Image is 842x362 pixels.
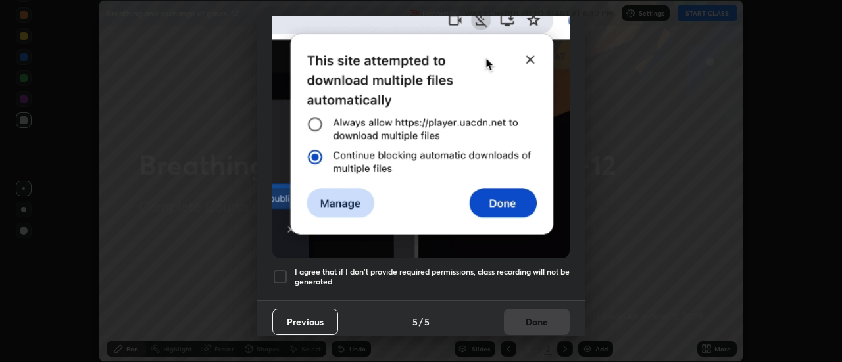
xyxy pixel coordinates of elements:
[412,315,418,328] h4: 5
[295,267,570,287] h5: I agree that if I don't provide required permissions, class recording will not be generated
[272,309,338,335] button: Previous
[419,315,423,328] h4: /
[424,315,430,328] h4: 5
